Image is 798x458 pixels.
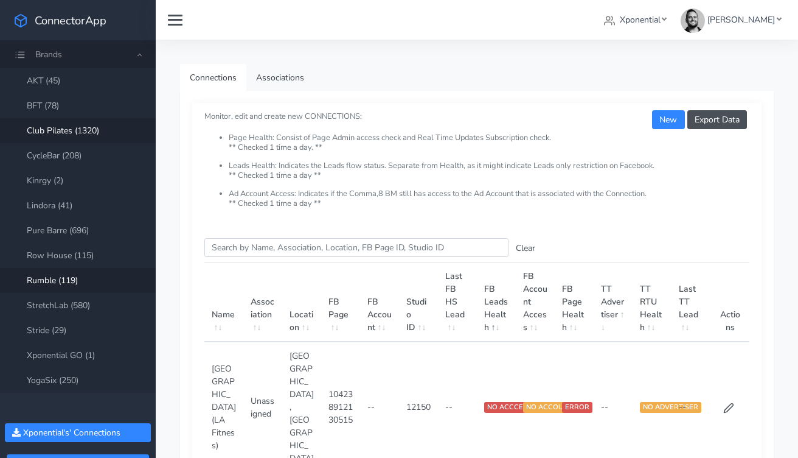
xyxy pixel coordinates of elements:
[35,49,62,60] span: Brands
[229,161,749,189] li: Leads Health: Indicates the Leads flow status. Separate from Health, as it might indicate Leads o...
[523,402,575,413] span: NO ACCOUNT
[508,239,543,258] button: Clear
[35,13,106,28] span: ConnectorApp
[204,262,243,342] th: Name
[360,262,399,342] th: FB Account
[243,262,282,342] th: Association
[671,262,710,342] th: Last TT Lead
[246,64,314,91] a: Associations
[681,9,705,33] img: James Carr
[633,262,671,342] th: TT RTU Health
[562,402,592,413] span: ERROR
[229,189,749,208] li: Ad Account Access: Indicates if the Comma,8 BM still has access to the Ad Account that is associa...
[687,110,747,129] button: Export Data
[180,64,246,91] a: Connections
[620,14,661,26] span: Xponential
[707,14,775,26] span: [PERSON_NAME]
[438,262,477,342] th: Last FB HS Lead
[477,262,516,342] th: FB Leads Health
[321,262,360,342] th: FB Page
[484,402,535,413] span: NO ACCCESS
[204,238,508,257] input: enter text you want to search
[640,402,701,413] span: NO ADVERTISER
[516,262,555,342] th: FB Account Access
[710,262,749,342] th: Actions
[229,133,749,161] li: Page Health: Consist of Page Admin access check and Real Time Updates Subscription check. ** Chec...
[555,262,594,342] th: FB Page Health
[652,110,684,129] button: New
[5,423,151,442] button: Xponential's' Connections
[399,262,438,342] th: Studio ID
[594,262,633,342] th: TT Advertiser
[599,9,671,31] a: Xponential
[676,9,786,31] a: [PERSON_NAME]
[204,101,749,208] small: Monitor, edit and create new CONNECTIONS:
[282,262,321,342] th: Location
